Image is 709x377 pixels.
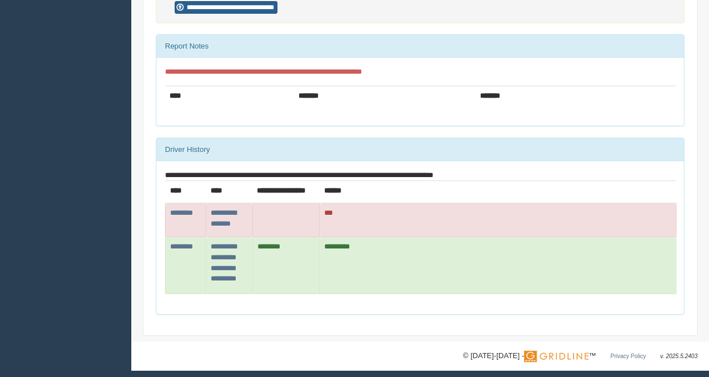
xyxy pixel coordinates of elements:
img: Gridline [524,351,589,362]
div: Report Notes [156,35,684,58]
div: Driver History [156,138,684,161]
a: Privacy Policy [610,353,646,359]
span: v. 2025.5.2403 [660,353,698,359]
div: © [DATE]-[DATE] - ™ [463,350,698,362]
